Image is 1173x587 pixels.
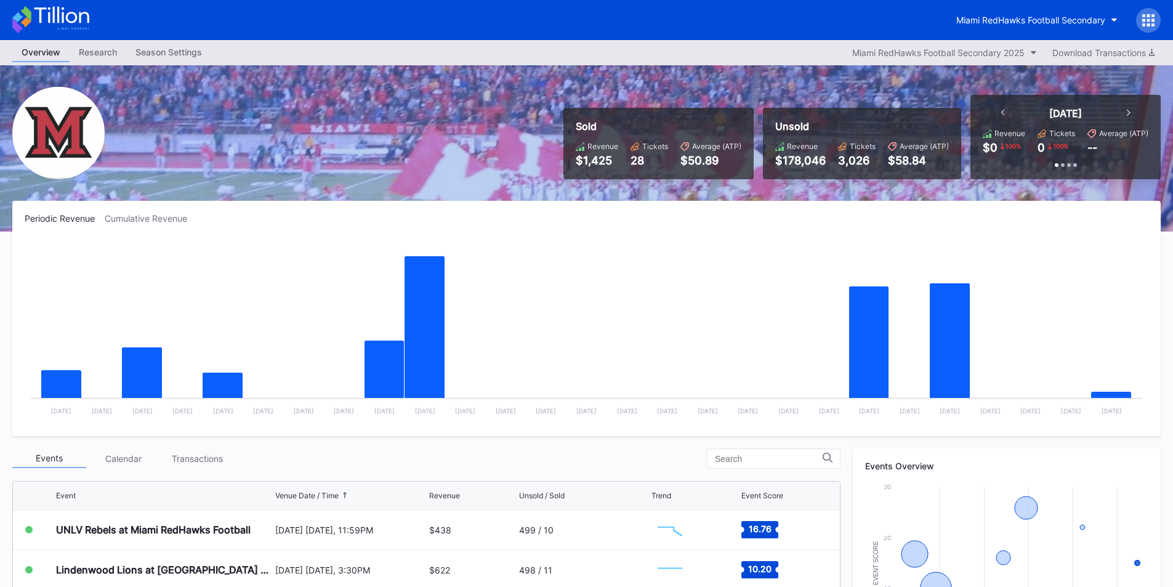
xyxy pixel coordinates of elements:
text: 16.76 [748,524,771,534]
div: Periodic Revenue [25,213,105,224]
text: [DATE] [172,407,193,415]
div: 3,026 [838,154,876,167]
img: Miami_RedHawks_Football_Secondary.png [12,87,105,179]
div: Tickets [1049,129,1075,138]
div: Research [70,43,126,61]
text: [DATE] [657,407,677,415]
div: $178,046 [775,154,826,167]
div: $58.84 [888,154,949,167]
svg: Chart title [25,239,1148,424]
text: [DATE] [1061,407,1081,415]
button: Miami RedHawks Football Secondary 2025 [846,44,1043,61]
text: [DATE] [455,407,475,415]
text: [DATE] [980,407,1001,415]
text: [DATE] [294,407,314,415]
text: [DATE] [1102,407,1122,415]
text: [DATE] [778,407,799,415]
div: Event Score [741,491,783,500]
div: Miami RedHawks Football Secondary 2025 [852,47,1025,58]
div: $438 [429,525,451,535]
div: 100 % [1052,141,1070,151]
text: [DATE] [576,407,597,415]
div: 0 [1038,141,1045,154]
button: Download Transactions [1046,44,1161,61]
div: Average (ATP) [1099,129,1148,138]
text: Event Score [873,541,879,585]
text: [DATE] [819,407,839,415]
text: [DATE] [415,407,435,415]
text: [DATE] [334,407,354,415]
a: Season Settings [126,43,211,62]
a: Overview [12,43,70,62]
div: Revenue [787,142,818,151]
text: [DATE] [698,407,718,415]
text: [DATE] [940,407,960,415]
div: 498 / 11 [519,565,552,575]
text: [DATE] [536,407,556,415]
div: Venue Date / Time [275,491,339,500]
button: Miami RedHawks Football Secondary [947,9,1127,31]
text: 30 [884,483,891,490]
text: [DATE] [213,407,233,415]
div: -- [1087,141,1097,154]
input: Search [715,454,823,464]
div: 100 % [1004,141,1022,151]
div: Cumulative Revenue [105,213,197,224]
text: 20 [884,534,891,541]
text: [DATE] [859,407,879,415]
div: Revenue [994,129,1025,138]
text: [DATE] [374,407,395,415]
text: [DATE] [496,407,516,415]
text: [DATE] [51,407,71,415]
text: [DATE] [132,407,153,415]
div: $0 [983,141,998,154]
div: Revenue [429,491,460,500]
text: [DATE] [738,407,758,415]
div: $622 [429,565,450,575]
div: Miami RedHawks Football Secondary [956,15,1105,25]
div: Unsold / Sold [519,491,565,500]
div: Season Settings [126,43,211,61]
svg: Chart title [651,554,688,585]
div: $50.89 [680,154,741,167]
text: [DATE] [617,407,637,415]
div: 499 / 10 [519,525,554,535]
div: Events Overview [865,461,1148,471]
div: Download Transactions [1052,47,1155,58]
svg: Chart title [651,514,688,545]
a: Research [70,43,126,62]
div: Unsold [775,120,949,132]
div: $1,425 [576,154,618,167]
div: 28 [631,154,668,167]
text: [DATE] [92,407,112,415]
div: Tickets [642,142,668,151]
div: Tickets [850,142,876,151]
text: 10.20 [748,564,772,574]
div: Sold [576,120,741,132]
div: Transactions [160,449,234,468]
div: Calendar [86,449,160,468]
div: Average (ATP) [900,142,949,151]
div: Revenue [587,142,618,151]
div: Events [12,449,86,468]
div: Trend [651,491,671,500]
div: Average (ATP) [692,142,741,151]
div: UNLV Rebels at Miami RedHawks Football [56,524,251,536]
div: Lindenwood Lions at [GEOGRAPHIC_DATA] RedHawks Football [56,564,272,576]
text: [DATE] [1020,407,1041,415]
div: [DATE] [DATE], 11:59PM [275,525,427,535]
div: Event [56,491,76,500]
div: [DATE] [1049,107,1082,119]
text: [DATE] [253,407,273,415]
div: [DATE] [DATE], 3:30PM [275,565,427,575]
text: [DATE] [900,407,920,415]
